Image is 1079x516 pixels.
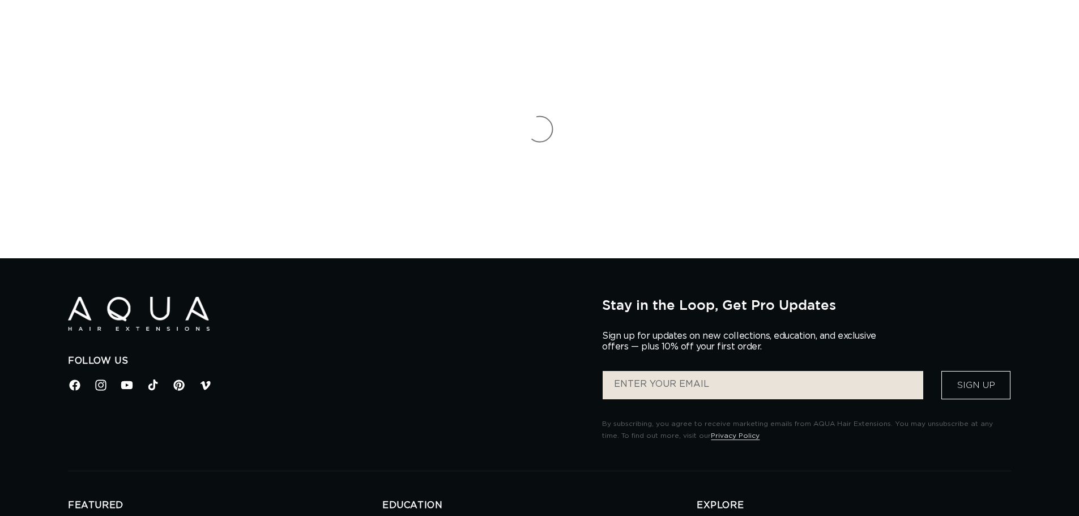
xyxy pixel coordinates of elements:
input: ENTER YOUR EMAIL [603,371,923,399]
p: By subscribing, you agree to receive marketing emails from AQUA Hair Extensions. You may unsubscr... [602,418,1011,442]
p: Sign up for updates on new collections, education, and exclusive offers — plus 10% off your first... [602,331,885,352]
button: Sign Up [941,371,1010,399]
img: Aqua Hair Extensions [68,297,210,331]
a: Privacy Policy [711,432,760,439]
h2: Follow Us [68,355,585,367]
h2: Stay in the Loop, Get Pro Updates [602,297,1011,313]
h2: EDUCATION [382,500,697,511]
h2: EXPLORE [697,500,1011,511]
h2: FEATURED [68,500,382,511]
